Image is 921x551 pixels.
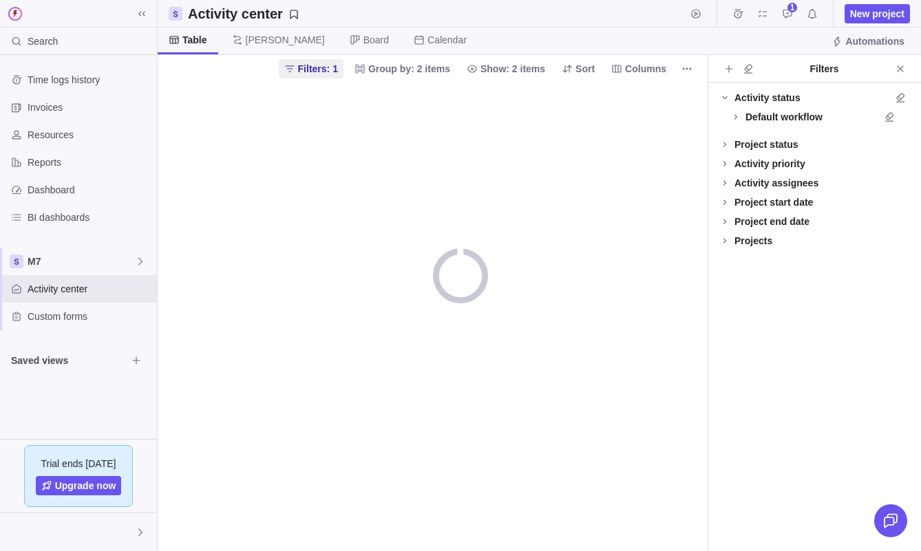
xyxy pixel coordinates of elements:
div: Project start date [734,195,813,209]
span: Calendar [427,33,467,47]
div: Emily Halvorson [8,524,25,541]
div: Projects [734,234,772,248]
span: Board [363,33,389,47]
a: Approval requests [778,10,797,21]
div: Default workflow [745,110,823,124]
div: Project end date [734,215,809,228]
span: Clear all filters [880,107,899,127]
span: BI dashboards [28,210,151,224]
span: Resources [28,128,151,142]
span: Sort [556,59,600,78]
span: My assignments [753,4,772,23]
span: Dashboard [28,183,151,197]
div: Activity assignees [734,176,818,190]
a: Time logs [728,10,748,21]
div: Activity status [734,91,801,105]
span: Invoices [28,100,151,114]
span: Upgrade now [55,479,116,493]
span: Start timer [686,4,706,23]
span: Columns [625,62,666,76]
h2: Activity center [188,4,283,23]
span: Search [28,34,58,48]
span: [PERSON_NAME] [246,33,325,47]
div: Activity priority [734,157,805,171]
span: Group by: 2 items [349,59,456,78]
span: Save your current layout and filters as a View [182,4,305,23]
span: Close [891,59,910,78]
img: logo [6,4,25,23]
span: Show: 2 items [461,59,551,78]
a: My assignments [753,10,772,21]
span: Automations [826,32,910,51]
div: loading [433,248,488,303]
span: Time logs [728,4,748,23]
span: Reports [28,155,151,169]
span: Add filters [719,59,739,78]
span: New project [845,4,910,23]
span: Clear all filters [891,88,910,107]
span: Filters: 1 [298,62,338,76]
span: More actions [677,59,697,78]
span: M7 [28,255,135,268]
span: Notifications [803,4,822,23]
span: Automations [845,34,904,48]
span: Table [182,33,207,47]
a: Upgrade now [36,476,122,495]
span: Browse views [127,351,146,370]
span: New project [850,7,904,21]
span: Approval requests [778,4,797,23]
span: Filters: 1 [279,59,343,78]
span: Show: 2 items [480,62,545,76]
span: Activity center [28,282,151,296]
span: Trial ends [DATE] [41,457,116,471]
span: Group by: 2 items [368,62,450,76]
a: Notifications [803,10,822,21]
span: Sort [575,62,595,76]
div: Project status [734,138,798,151]
div: Filters [758,62,891,76]
span: Columns [606,59,672,78]
span: Clear all filters [739,59,758,78]
span: Custom forms [28,310,151,323]
span: Time logs history [28,73,151,87]
span: Saved views [11,354,127,367]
